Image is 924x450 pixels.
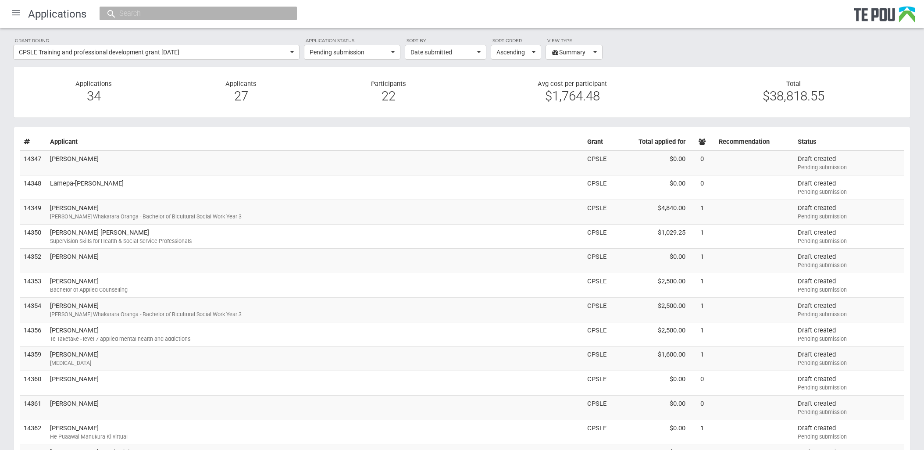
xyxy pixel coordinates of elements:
[798,261,900,269] div: Pending submission
[610,150,689,175] td: $0.00
[304,45,400,60] button: Pending submission
[584,420,610,444] td: CPSLE
[20,297,46,322] td: 14354
[794,346,904,371] td: Draft created
[491,37,541,45] label: Sort order
[46,273,584,298] td: [PERSON_NAME]
[46,249,584,273] td: [PERSON_NAME]
[798,286,900,294] div: Pending submission
[20,395,46,420] td: 14361
[20,371,46,396] td: 14360
[610,420,689,444] td: $0.00
[168,80,315,105] div: Applicants
[462,80,683,105] div: Avg cost per participant
[46,322,584,346] td: [PERSON_NAME]
[496,48,530,57] span: Ascending
[20,200,46,224] td: 14349
[584,322,610,346] td: CPSLE
[798,311,900,318] div: Pending submission
[304,37,400,45] label: Application status
[20,150,46,175] td: 14347
[689,346,715,371] td: 1
[551,48,591,57] span: Summary
[117,9,271,18] input: Search
[794,200,904,224] td: Draft created
[798,164,900,171] div: Pending submission
[798,359,900,367] div: Pending submission
[794,134,904,150] th: Status
[468,92,676,100] div: $1,764.48
[794,371,904,396] td: Draft created
[584,134,610,150] th: Grant
[798,384,900,392] div: Pending submission
[20,224,46,249] td: 14350
[310,48,389,57] span: Pending submission
[584,395,610,420] td: CPSLE
[20,420,46,444] td: 14362
[584,273,610,298] td: CPSLE
[546,37,603,45] label: View type
[689,395,715,420] td: 0
[13,37,300,45] label: Grant round
[46,371,584,396] td: [PERSON_NAME]
[610,346,689,371] td: $1,600.00
[584,371,610,396] td: CPSLE
[689,273,715,298] td: 1
[50,237,580,245] div: Supervision Skills for Health & Social Service Professionals
[794,150,904,175] td: Draft created
[689,224,715,249] td: 1
[689,200,715,224] td: 1
[610,273,689,298] td: $2,500.00
[584,249,610,273] td: CPSLE
[50,359,580,367] div: [MEDICAL_DATA]
[584,297,610,322] td: CPSLE
[46,150,584,175] td: [PERSON_NAME]
[715,134,794,150] th: Recommendation
[50,213,580,221] div: [PERSON_NAME] Whakarara Oranga - Bachelor of Bicultural Social Work Year 3
[798,188,900,196] div: Pending submission
[174,92,308,100] div: 27
[610,322,689,346] td: $2,500.00
[794,297,904,322] td: Draft created
[794,224,904,249] td: Draft created
[584,175,610,200] td: CPSLE
[794,420,904,444] td: Draft created
[46,134,584,150] th: Applicant
[794,322,904,346] td: Draft created
[610,249,689,273] td: $0.00
[584,224,610,249] td: CPSLE
[689,297,715,322] td: 1
[610,175,689,200] td: $0.00
[584,346,610,371] td: CPSLE
[610,371,689,396] td: $0.00
[689,249,715,273] td: 1
[46,420,584,444] td: [PERSON_NAME]
[20,80,168,105] div: Applications
[689,371,715,396] td: 0
[46,224,584,249] td: [PERSON_NAME] [PERSON_NAME]
[584,150,610,175] td: CPSLE
[50,433,580,441] div: He Puaawai Manukura Ki virtual
[798,408,900,416] div: Pending submission
[610,297,689,322] td: $2,500.00
[689,322,715,346] td: 1
[20,273,46,298] td: 14353
[405,45,486,60] button: Date submitted
[410,48,475,57] span: Date submitted
[50,311,580,318] div: [PERSON_NAME] Whakarara Oranga - Bachelor of Bicultural Social Work Year 3
[20,346,46,371] td: 14359
[46,346,584,371] td: [PERSON_NAME]
[50,286,580,294] div: Bachelor of Applied Counselling
[27,92,161,100] div: 34
[584,200,610,224] td: CPSLE
[321,92,456,100] div: 22
[46,200,584,224] td: [PERSON_NAME]
[315,80,462,105] div: Participants
[794,395,904,420] td: Draft created
[794,249,904,273] td: Draft created
[798,237,900,245] div: Pending submission
[405,37,486,45] label: Sort by
[491,45,541,60] button: Ascending
[689,92,897,100] div: $38,818.55
[794,273,904,298] td: Draft created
